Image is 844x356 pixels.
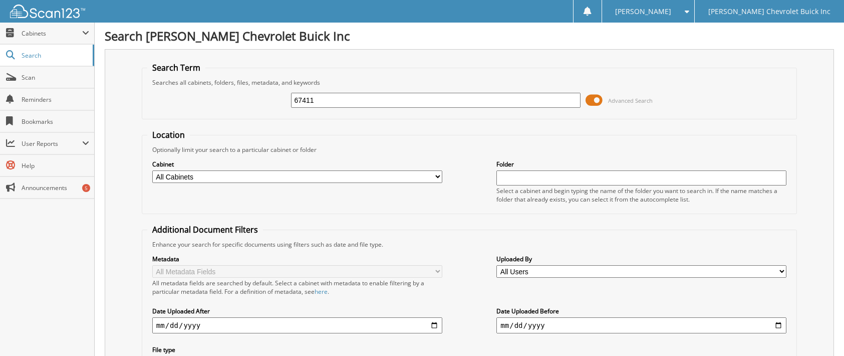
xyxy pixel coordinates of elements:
[22,184,89,192] span: Announcements
[10,5,85,18] img: scan123-logo-white.svg
[147,240,791,249] div: Enhance your search for specific documents using filters such as date and file type.
[496,255,786,263] label: Uploaded By
[496,307,786,315] label: Date Uploaded Before
[608,97,653,104] span: Advanced Search
[315,287,328,296] a: here
[147,129,190,140] legend: Location
[496,160,786,168] label: Folder
[496,317,786,333] input: end
[105,28,834,44] h1: Search [PERSON_NAME] Chevrolet Buick Inc
[147,145,791,154] div: Optionally limit your search to a particular cabinet or folder
[152,255,442,263] label: Metadata
[82,184,90,192] div: 5
[152,279,442,296] div: All metadata fields are searched by default. Select a cabinet with metadata to enable filtering b...
[615,9,671,15] span: [PERSON_NAME]
[147,224,263,235] legend: Additional Document Filters
[147,78,791,87] div: Searches all cabinets, folders, files, metadata, and keywords
[22,95,89,104] span: Reminders
[22,73,89,82] span: Scan
[22,161,89,170] span: Help
[22,117,89,126] span: Bookmarks
[496,187,786,204] div: Select a cabinet and begin typing the name of the folder you want to search in. If the name match...
[152,317,442,333] input: start
[22,139,82,148] span: User Reports
[152,160,442,168] label: Cabinet
[152,345,442,354] label: File type
[152,307,442,315] label: Date Uploaded After
[22,29,82,38] span: Cabinets
[708,9,830,15] span: [PERSON_NAME] Chevrolet Buick Inc
[22,51,88,60] span: Search
[147,62,205,73] legend: Search Term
